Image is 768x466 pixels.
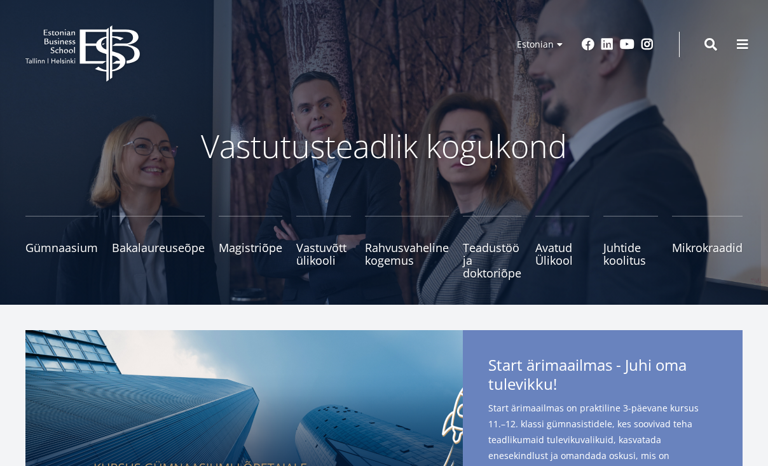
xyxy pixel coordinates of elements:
[365,241,449,267] span: Rahvusvaheline kogemus
[112,241,205,254] span: Bakalaureuseõpe
[535,241,590,267] span: Avatud Ülikool
[463,216,521,279] a: Teadustöö ja doktoriõpe
[582,38,594,51] a: Facebook
[601,38,614,51] a: Linkedin
[620,38,634,51] a: Youtube
[296,216,351,279] a: Vastuvõtt ülikooli
[488,375,557,394] span: tulevikku!
[219,241,282,254] span: Magistriõpe
[603,216,658,279] a: Juhtide koolitus
[296,241,351,267] span: Vastuvõtt ülikooli
[603,241,658,267] span: Juhtide koolitus
[463,241,521,279] span: Teadustöö ja doktoriõpe
[535,216,590,279] a: Avatud Ülikool
[219,216,282,279] a: Magistriõpe
[25,241,98,254] span: Gümnaasium
[365,216,449,279] a: Rahvusvaheline kogemus
[641,38,654,51] a: Instagram
[25,216,98,279] a: Gümnaasium
[672,216,743,279] a: Mikrokraadid
[112,216,205,279] a: Bakalaureuseõpe
[672,241,743,254] span: Mikrokraadid
[488,356,717,397] span: Start ärimaailmas - Juhi oma
[47,127,721,165] p: Vastutusteadlik kogukond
